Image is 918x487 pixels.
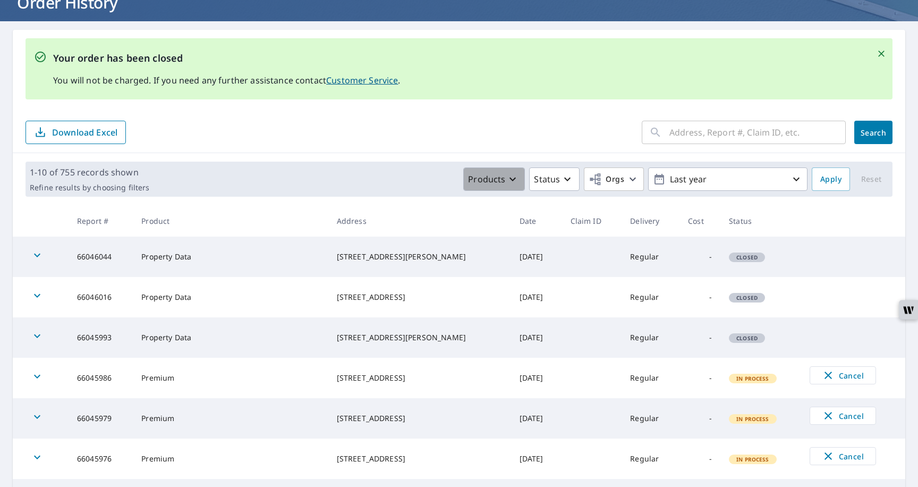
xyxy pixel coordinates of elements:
td: 66045993 [69,317,133,358]
span: Cancel [821,450,865,463]
button: Orgs [584,167,644,191]
th: Cost [679,205,720,237]
td: Regular [622,398,679,439]
td: Property Data [133,317,328,358]
th: Claim ID [562,205,622,237]
span: Search [863,128,884,138]
button: Cancel [810,407,876,425]
td: Regular [622,317,679,358]
button: Last year [648,167,807,191]
th: Status [720,205,801,237]
span: In Process [730,415,776,423]
div: [STREET_ADDRESS] [337,373,503,383]
button: Apply [812,167,850,191]
td: 66045979 [69,398,133,439]
button: Cancel [810,366,876,384]
button: Cancel [810,447,876,465]
td: Premium [133,439,328,479]
td: - [679,358,720,398]
td: Property Data [133,237,328,277]
td: [DATE] [511,398,562,439]
span: Closed [730,334,764,342]
td: [DATE] [511,358,562,398]
td: Premium [133,398,328,439]
td: [DATE] [511,439,562,479]
p: Your order has been closed [53,51,401,65]
td: - [679,277,720,317]
td: Regular [622,439,679,479]
span: Cancel [821,369,865,382]
td: Property Data [133,277,328,317]
th: Report # [69,205,133,237]
span: Closed [730,254,764,261]
td: 66045976 [69,439,133,479]
td: [DATE] [511,317,562,358]
td: - [679,439,720,479]
button: Download Excel [25,121,126,144]
div: [STREET_ADDRESS][PERSON_NAME] [337,251,503,262]
p: 1-10 of 755 records shown [30,166,149,179]
p: You will not be charged. If you need any further assistance contact . [53,74,401,87]
button: Products [463,167,525,191]
td: 66045986 [69,358,133,398]
p: Download Excel [52,127,117,138]
div: [STREET_ADDRESS] [337,454,503,464]
div: [STREET_ADDRESS] [337,413,503,424]
td: 66046016 [69,277,133,317]
td: - [679,237,720,277]
td: Regular [622,277,679,317]
td: [DATE] [511,277,562,317]
p: Products [468,173,505,186]
p: Refine results by choosing filters [30,183,149,192]
div: [STREET_ADDRESS][PERSON_NAME] [337,332,503,343]
span: Orgs [589,173,624,186]
th: Delivery [622,205,679,237]
p: Last year [666,170,790,189]
span: Closed [730,294,764,301]
th: Product [133,205,328,237]
td: Regular [622,237,679,277]
button: Search [854,121,892,144]
input: Address, Report #, Claim ID, etc. [669,117,846,147]
span: In Process [730,375,776,382]
span: In Process [730,456,776,463]
th: Address [328,205,511,237]
th: Date [511,205,562,237]
td: 66046044 [69,237,133,277]
span: Apply [820,173,841,186]
td: [DATE] [511,237,562,277]
td: - [679,317,720,358]
td: Regular [622,358,679,398]
td: Premium [133,358,328,398]
div: [STREET_ADDRESS] [337,292,503,303]
a: Customer Service [326,74,398,86]
span: Cancel [821,409,865,422]
button: Close [874,47,888,61]
button: Status [529,167,580,191]
p: Status [534,173,560,186]
td: - [679,398,720,439]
